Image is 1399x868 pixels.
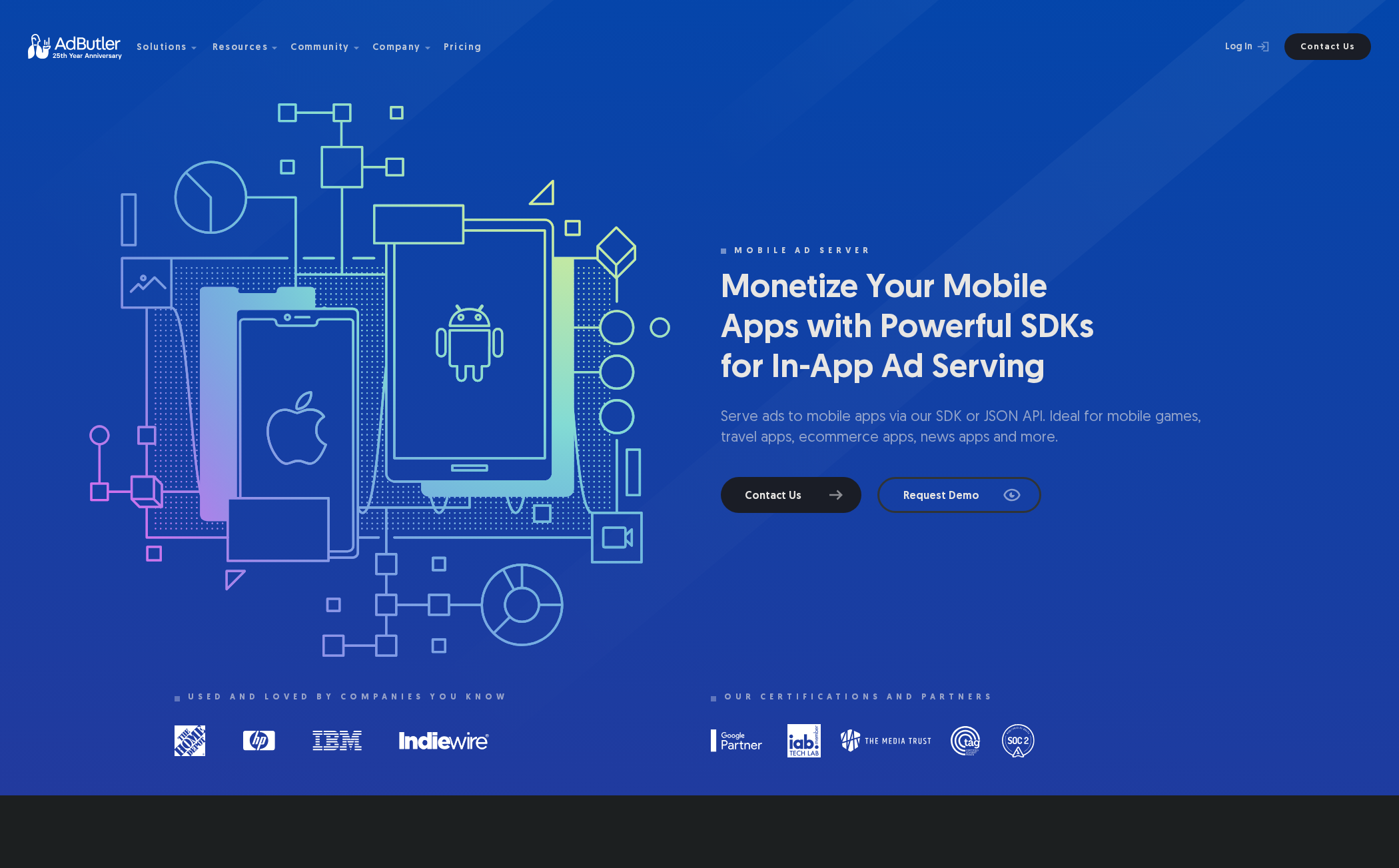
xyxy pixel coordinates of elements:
div: Community [290,43,350,53]
div: Our certifications and partners [724,693,994,702]
a: Contact Us [1284,33,1371,60]
a: Log In [1190,33,1276,60]
h1: Monetize Your Mobile Apps with Powerful SDKs for In-App Ad Serving [721,269,1121,389]
div: Pricing [444,43,482,53]
div: mobile ad server [734,246,872,256]
div: Resources [213,43,268,53]
a: Contact Us [721,477,861,513]
div: Company [372,43,421,53]
div: used and loved by companies you know [188,693,508,702]
div: Solutions [137,43,187,53]
a: Request Demo [877,477,1041,513]
p: Serve ads to mobile apps via our SDK or JSON API. Ideal for mobile games, travel apps, ecommerce ... [721,408,1224,449]
a: Pricing [444,41,493,53]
